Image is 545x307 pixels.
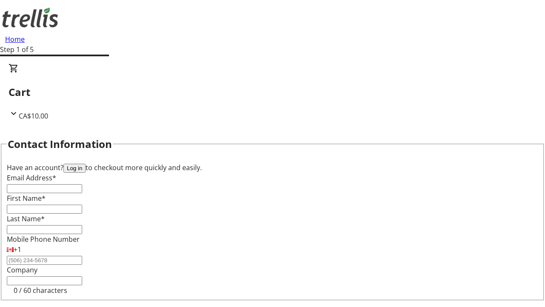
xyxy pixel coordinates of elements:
div: CartCA$10.00 [9,63,536,121]
label: Email Address* [7,173,56,182]
label: Company [7,265,37,275]
input: (506) 234-5678 [7,256,82,265]
label: Last Name* [7,214,45,223]
span: CA$10.00 [19,111,48,121]
label: First Name* [7,194,46,203]
label: Mobile Phone Number [7,235,80,244]
h2: Cart [9,84,536,100]
button: Log in [63,164,86,173]
div: Have an account? to checkout more quickly and easily. [7,162,538,173]
tr-character-limit: 0 / 60 characters [14,286,67,295]
h2: Contact Information [8,136,112,152]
